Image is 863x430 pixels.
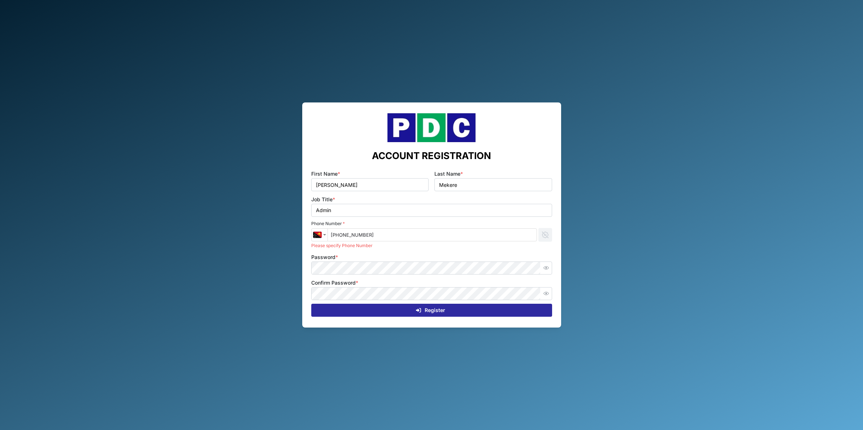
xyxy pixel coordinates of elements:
[311,253,338,261] label: Password
[311,196,335,203] label: Job Title
[311,304,552,317] button: Register
[372,149,491,162] h2: ACCOUNT REGISTRATION
[311,228,328,241] button: Country selector
[377,113,486,142] img: Company Logo
[311,220,552,227] div: Phone Number
[434,170,463,178] label: Last Name
[311,242,552,249] div: Please specify Phone Number
[425,304,445,316] span: Register
[311,279,358,287] label: Confirm Password
[311,170,340,178] label: First Name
